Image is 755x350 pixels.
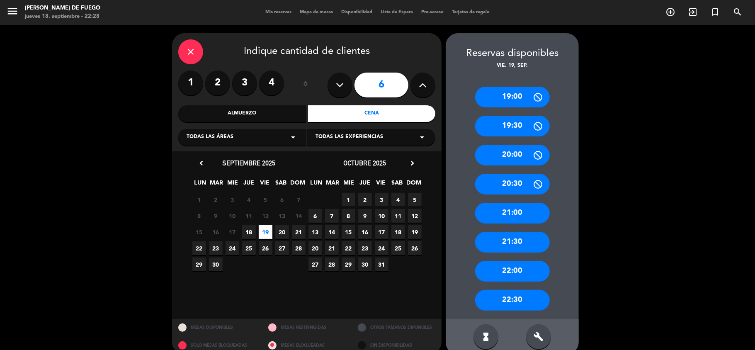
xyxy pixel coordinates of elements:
i: build [534,332,544,342]
span: 2 [358,193,372,207]
span: 1 [192,193,206,207]
span: 24 [375,241,388,255]
span: Pre-acceso [417,10,448,15]
span: 10 [226,209,239,223]
span: 30 [358,258,372,271]
span: Todas las áreas [187,133,233,141]
span: 29 [192,258,206,271]
label: 2 [205,70,230,95]
span: 9 [358,209,372,223]
span: 15 [192,225,206,239]
span: SAB [274,178,288,192]
span: 12 [259,209,272,223]
span: LUN [310,178,323,192]
i: menu [6,5,19,17]
i: add_circle_outline [665,7,675,17]
label: 3 [232,70,257,95]
span: MIE [342,178,356,192]
span: 4 [391,193,405,207]
span: Mis reservas [261,10,296,15]
span: 10 [375,209,388,223]
div: [PERSON_NAME] de Fuego [25,4,100,12]
span: 28 [325,258,339,271]
span: MAR [210,178,223,192]
span: 23 [209,241,223,255]
span: 13 [275,209,289,223]
span: 18 [391,225,405,239]
span: 27 [308,258,322,271]
span: Disponibilidad [337,10,376,15]
span: DOM [291,178,304,192]
span: 16 [209,225,223,239]
span: 16 [358,225,372,239]
span: 5 [259,193,272,207]
span: LUN [194,178,207,192]
i: hourglass_full [481,332,491,342]
span: 26 [259,241,272,255]
span: 5 [408,193,422,207]
span: 3 [375,193,388,207]
span: 1 [342,193,355,207]
div: 19:00 [475,87,550,107]
i: exit_to_app [688,7,698,17]
span: 3 [226,193,239,207]
i: turned_in_not [710,7,720,17]
span: 27 [275,241,289,255]
span: Lista de Espera [376,10,417,15]
div: Almuerzo [178,105,306,122]
i: search [733,7,743,17]
span: 21 [292,225,306,239]
span: septiembre 2025 [222,159,275,167]
span: 14 [292,209,306,223]
span: 13 [308,225,322,239]
div: 20:00 [475,145,550,165]
div: Indique cantidad de clientes [178,39,435,64]
span: 28 [292,241,306,255]
div: ó [292,70,319,100]
div: jueves 18. septiembre - 22:28 [25,12,100,21]
span: 20 [275,225,289,239]
span: Todas las experiencias [316,133,383,141]
span: VIE [258,178,272,192]
div: 22:00 [475,261,550,282]
div: 21:30 [475,232,550,253]
span: 23 [358,241,372,255]
div: vie. 19, sep. [446,62,579,70]
span: 25 [242,241,256,255]
span: 7 [325,209,339,223]
span: 6 [308,209,322,223]
div: MESAS DISPONIBLES [172,319,262,337]
div: 22:30 [475,290,550,311]
span: 19 [259,225,272,239]
span: 26 [408,241,422,255]
span: 17 [226,225,239,239]
span: 21 [325,241,339,255]
label: 4 [259,70,284,95]
i: chevron_left [197,159,206,168]
div: 19:30 [475,116,550,136]
span: 22 [342,241,355,255]
span: JUE [358,178,372,192]
span: 11 [242,209,256,223]
div: OTROS TAMAÑOS DIPONIBLES [352,319,442,337]
span: Mapa de mesas [296,10,337,15]
i: close [186,47,196,57]
div: 21:00 [475,203,550,224]
div: Cena [308,105,436,122]
i: arrow_drop_down [288,132,298,142]
span: MIE [226,178,240,192]
div: 20:30 [475,174,550,194]
span: 2 [209,193,223,207]
span: 30 [209,258,223,271]
span: 14 [325,225,339,239]
span: 20 [308,241,322,255]
span: 12 [408,209,422,223]
span: 8 [342,209,355,223]
div: Reservas disponibles [446,46,579,62]
span: 22 [192,241,206,255]
span: 6 [275,193,289,207]
span: 15 [342,225,355,239]
i: chevron_right [408,159,417,168]
span: 19 [408,225,422,239]
span: 7 [292,193,306,207]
